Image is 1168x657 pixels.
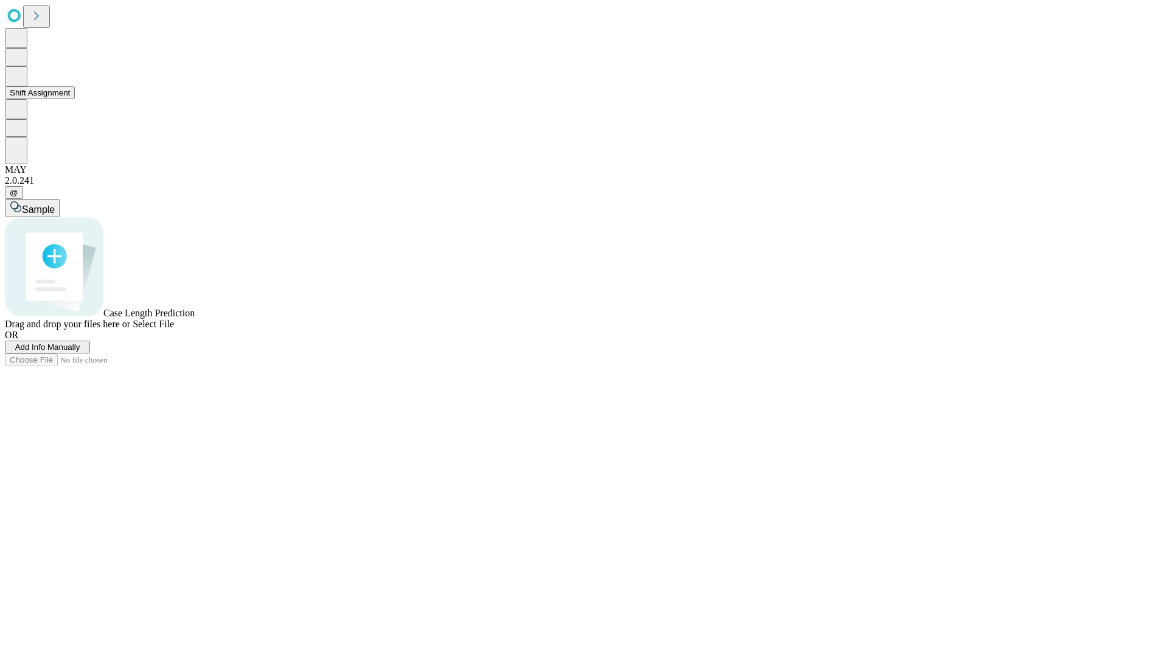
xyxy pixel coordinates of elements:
[10,188,18,197] span: @
[133,319,174,329] span: Select File
[5,175,1163,186] div: 2.0.241
[103,308,195,318] span: Case Length Prediction
[5,199,60,217] button: Sample
[5,319,130,329] span: Drag and drop your files here or
[22,204,55,215] span: Sample
[5,330,18,340] span: OR
[15,342,80,352] span: Add Info Manually
[5,86,75,99] button: Shift Assignment
[5,341,90,353] button: Add Info Manually
[5,164,1163,175] div: MAY
[5,186,23,199] button: @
